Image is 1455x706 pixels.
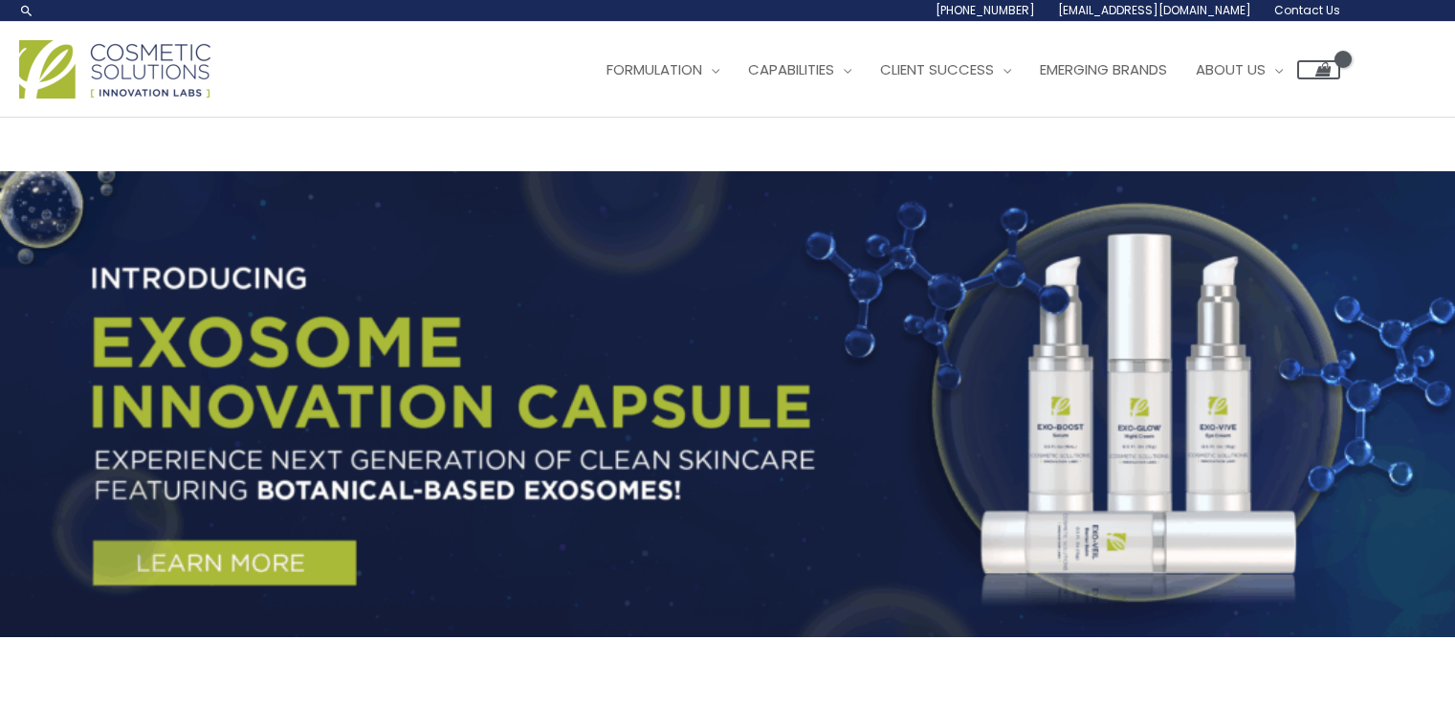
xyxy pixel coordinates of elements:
[592,41,734,99] a: Formulation
[1297,60,1340,79] a: View Shopping Cart, empty
[1040,59,1167,79] span: Emerging Brands
[880,59,994,79] span: Client Success
[578,41,1340,99] nav: Site Navigation
[1196,59,1266,79] span: About Us
[734,41,866,99] a: Capabilities
[936,2,1035,18] span: [PHONE_NUMBER]
[19,3,34,18] a: Search icon link
[19,40,210,99] img: Cosmetic Solutions Logo
[606,59,702,79] span: Formulation
[1181,41,1297,99] a: About Us
[866,41,1025,99] a: Client Success
[1025,41,1181,99] a: Emerging Brands
[1058,2,1251,18] span: [EMAIL_ADDRESS][DOMAIN_NAME]
[748,59,834,79] span: Capabilities
[1274,2,1340,18] span: Contact Us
